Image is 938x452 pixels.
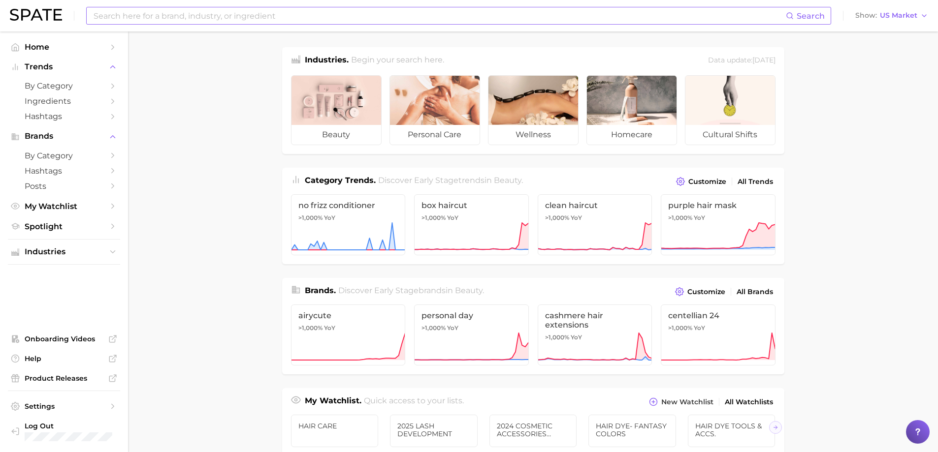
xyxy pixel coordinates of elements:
[8,351,120,366] a: Help
[685,125,775,145] span: cultural shifts
[8,129,120,144] button: Brands
[298,201,398,210] span: no frizz conditioner
[298,214,323,221] span: >1,000%
[8,78,120,93] a: by Category
[694,214,705,222] span: YoY
[880,13,917,18] span: US Market
[421,201,521,210] span: box haircut
[8,163,120,179] a: Hashtags
[8,244,120,259] button: Industries
[734,285,776,299] a: All Brands
[324,324,335,332] span: YoY
[668,201,768,210] span: purple hair mask
[545,201,645,210] span: clean haircut
[25,112,103,121] span: Hashtags
[797,11,825,21] span: Search
[93,7,786,24] input: Search here for a brand, industry, or ingredient
[25,166,103,176] span: Hashtags
[668,214,692,221] span: >1,000%
[291,125,381,145] span: beauty
[8,219,120,234] a: Spotlight
[545,333,569,341] span: >1,000%
[8,39,120,55] a: Home
[588,415,676,447] a: HAIR DYE- FANTASY COLORS
[853,9,931,22] button: ShowUS Market
[25,42,103,52] span: Home
[688,415,776,447] a: HAIR DYE TOOLS & ACCS.
[351,54,444,67] h2: Begin your search here.
[769,421,782,434] button: Scroll Right
[8,148,120,163] a: by Category
[25,132,103,141] span: Brands
[722,395,776,409] a: All Watchlists
[25,247,103,256] span: Industries
[298,422,371,430] span: HAIR CARE
[25,151,103,160] span: by Category
[421,311,521,320] span: personal day
[25,81,103,90] span: by Category
[25,374,103,383] span: Product Releases
[389,75,480,145] a: personal care
[414,304,529,365] a: personal day>1,000% YoY
[338,286,484,295] span: Discover Early Stage brands in .
[8,331,120,346] a: Onboarding Videos
[538,194,652,255] a: clean haircut>1,000% YoY
[447,214,458,222] span: YoY
[291,194,406,255] a: no frizz conditioner>1,000% YoY
[737,288,773,296] span: All Brands
[668,311,768,320] span: centellian 24
[596,422,669,438] span: HAIR DYE- FANTASY COLORS
[25,334,103,343] span: Onboarding Videos
[738,178,773,186] span: All Trends
[298,311,398,320] span: airycute
[647,395,715,409] button: New Watchlist
[291,304,406,365] a: airycute>1,000% YoY
[674,175,728,188] button: Customize
[8,419,120,444] a: Log out. Currently logged in with e-mail m-usarzewicz@aiibeauty.com.
[586,75,677,145] a: homecare
[661,194,776,255] a: purple hair mask>1,000% YoY
[694,324,705,332] span: YoY
[25,202,103,211] span: My Watchlist
[421,324,446,331] span: >1,000%
[25,181,103,191] span: Posts
[695,422,768,438] span: HAIR DYE TOOLS & ACCS.
[489,415,577,447] a: 2024 COSMETIC ACCESSORIES DEVELOPMENT
[25,96,103,106] span: Ingredients
[8,93,120,109] a: Ingredients
[25,402,103,411] span: Settings
[8,60,120,74] button: Trends
[25,62,103,71] span: Trends
[735,175,776,188] a: All Trends
[8,109,120,124] a: Hashtags
[488,75,579,145] a: wellness
[291,415,379,447] a: HAIR CARE
[687,288,725,296] span: Customize
[447,324,458,332] span: YoY
[378,176,523,185] span: Discover Early Stage trends in .
[25,222,103,231] span: Spotlight
[545,311,645,330] span: cashmere hair extensions
[305,176,376,185] span: Category Trends .
[364,395,464,409] h2: Quick access to your lists.
[8,371,120,386] a: Product Releases
[397,422,470,438] span: 2025 LASH DEVELOPMENT
[855,13,877,18] span: Show
[324,214,335,222] span: YoY
[494,176,521,185] span: beauty
[538,304,652,365] a: cashmere hair extensions>1,000% YoY
[298,324,323,331] span: >1,000%
[455,286,483,295] span: beauty
[661,304,776,365] a: centellian 24>1,000% YoY
[488,125,578,145] span: wellness
[390,415,478,447] a: 2025 LASH DEVELOPMENT
[497,422,570,438] span: 2024 COSMETIC ACCESSORIES DEVELOPMENT
[8,199,120,214] a: My Watchlist
[668,324,692,331] span: >1,000%
[305,395,361,409] h1: My Watchlist.
[571,214,582,222] span: YoY
[25,354,103,363] span: Help
[10,9,62,21] img: SPATE
[305,54,349,67] h1: Industries.
[571,333,582,341] span: YoY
